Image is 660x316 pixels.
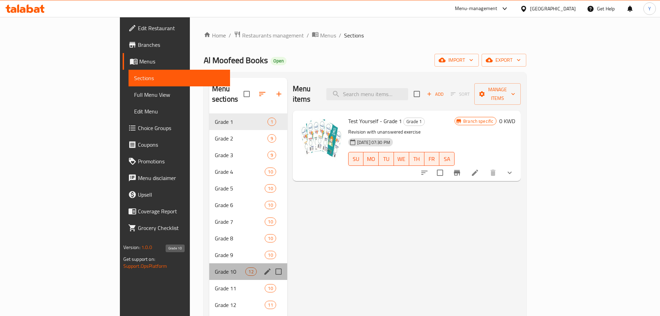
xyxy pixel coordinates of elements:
div: items [265,184,276,193]
span: Grade 7 [215,217,265,226]
a: Menu disclaimer [123,170,230,186]
span: 10 [265,185,275,192]
span: Grade 11 [215,284,265,292]
button: FR [424,152,440,166]
span: Sections [134,74,225,82]
div: items [265,168,276,176]
span: SA [442,154,452,164]
span: Edit Restaurant [138,24,225,32]
a: Menus [123,53,230,70]
span: Test Yourself - Grade 1 [348,116,402,126]
div: Open [271,57,287,65]
span: Select all sections [239,87,254,101]
span: Select section [410,87,424,101]
span: 12 [246,268,256,275]
span: Get support on: [123,255,155,264]
span: export [487,56,521,65]
a: Edit Menu [129,103,230,120]
span: Edit Menu [134,107,225,116]
nav: breadcrumb [204,31,527,40]
span: Grade 12 [215,301,265,309]
button: SA [439,152,455,166]
div: items [265,284,276,292]
span: Menus [320,31,336,40]
button: TH [409,152,424,166]
a: Edit menu item [471,169,479,177]
div: Grade 39 [209,147,287,163]
div: Grade 510 [209,180,287,197]
div: Grade 410 [209,163,287,180]
span: Branch specific [460,118,496,125]
span: 10 [265,202,275,208]
a: Coupons [123,136,230,153]
a: Support.OpsPlatform [123,262,167,271]
a: Upsell [123,186,230,203]
h6: 0 KWD [499,116,515,126]
span: TU [381,154,391,164]
a: Edit Restaurant [123,20,230,36]
div: Grade 710 [209,213,287,230]
span: Coupons [138,140,225,149]
span: Open [271,58,287,64]
span: Grade 3 [215,151,267,159]
div: Grade 11 [209,113,287,130]
div: Menu-management [455,5,498,13]
span: 10 [265,169,275,175]
div: items [265,201,276,209]
span: Add item [424,89,446,100]
span: Y [648,5,651,12]
div: Grade 2 [215,134,267,143]
li: / [339,31,341,40]
span: SU [351,154,361,164]
span: Promotions [138,157,225,165]
span: Branches [138,41,225,49]
span: Grade 6 [215,201,265,209]
span: 9 [268,135,276,142]
div: Grade 910 [209,247,287,263]
li: / [307,31,309,40]
p: Revision with unanswered exercise [348,128,455,136]
span: FR [427,154,437,164]
span: Full Menu View [134,91,225,99]
a: Full Menu View [129,86,230,103]
span: Grade 10 [215,267,246,276]
span: Grade 1 [215,118,267,126]
span: Add [426,90,445,98]
a: Menus [312,31,336,40]
div: items [245,267,256,276]
div: items [265,251,276,259]
div: Grade 29 [209,130,287,147]
div: Grade 1 [403,118,425,126]
button: Add section [271,86,287,102]
button: SU [348,152,364,166]
span: 11 [265,302,275,308]
span: Menu disclaimer [138,174,225,182]
div: items [265,217,276,226]
h2: Menu items [293,84,318,104]
svg: Show Choices [505,169,514,177]
div: Grade 8 [215,234,265,242]
span: Manage items [480,85,515,103]
span: Version: [123,243,140,252]
span: Sort sections [254,86,271,102]
span: Sections [344,31,364,40]
div: items [265,234,276,242]
button: Branch-specific-item [449,164,465,181]
span: Restaurants management [242,31,304,40]
div: Grade 810 [209,230,287,247]
button: sort-choices [416,164,433,181]
button: edit [262,266,273,277]
div: items [267,118,276,126]
span: Grade 4 [215,168,265,176]
span: 1.0.0 [141,243,152,252]
span: 10 [265,219,275,225]
div: [GEOGRAPHIC_DATA] [530,5,576,12]
span: 10 [265,285,275,292]
div: Grade 9 [215,251,265,259]
input: search [326,88,408,100]
span: Coverage Report [138,207,225,215]
button: WE [394,152,409,166]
